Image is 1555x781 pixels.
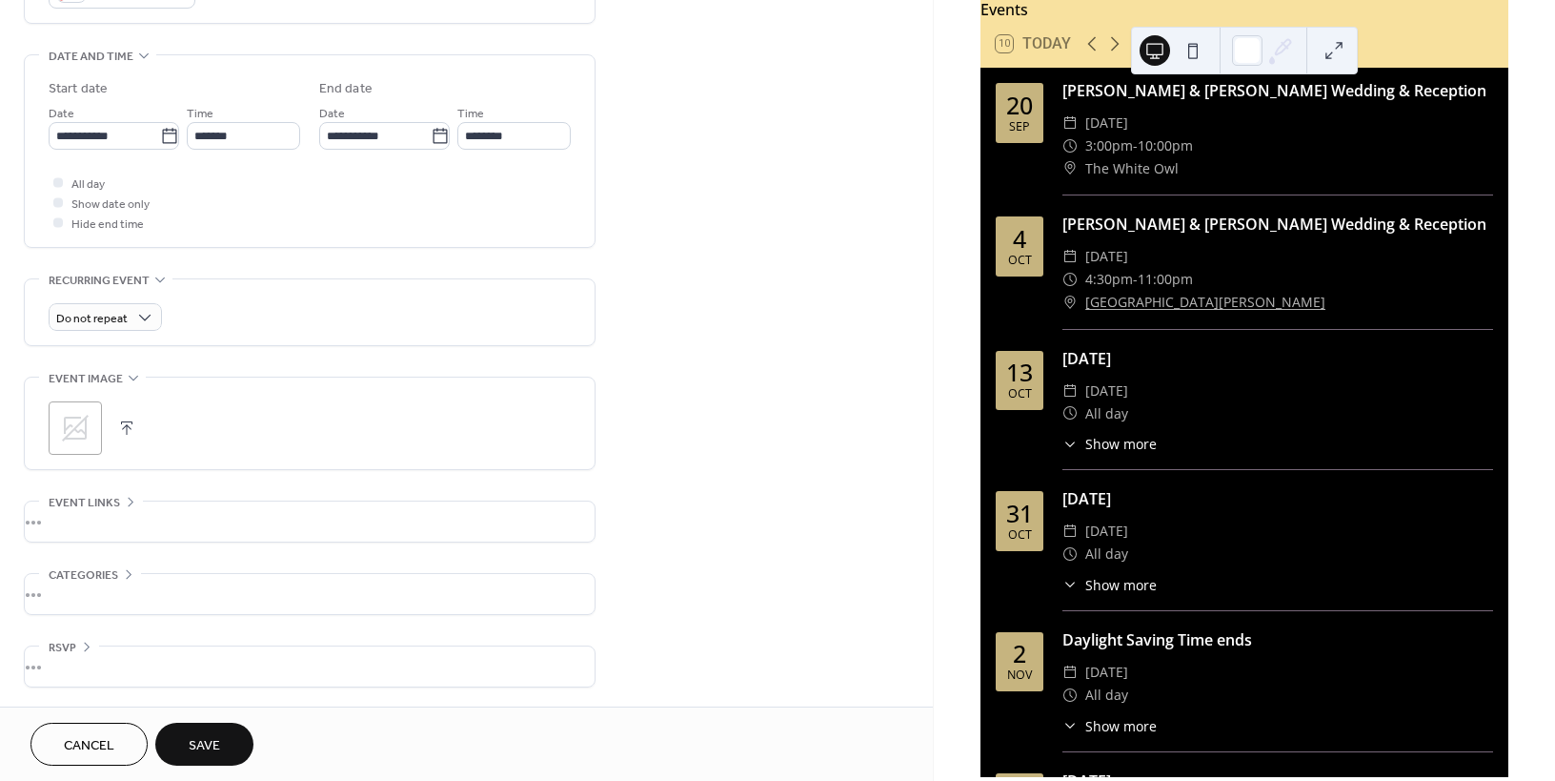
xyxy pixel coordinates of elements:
div: ​ [1062,543,1078,565]
span: 3:00pm [1085,134,1133,157]
span: Cancel [64,736,114,756]
div: ​ [1062,684,1078,707]
span: Event links [49,493,120,513]
div: ​ [1062,716,1078,736]
div: ••• [25,502,595,542]
span: Event image [49,369,123,389]
div: End date [319,79,373,99]
div: ••• [25,574,595,614]
span: - [1133,268,1138,291]
button: ​Show more [1062,575,1157,595]
span: All day [71,175,105,195]
div: ; [49,401,102,455]
span: [DATE] [1085,520,1128,543]
div: 13 [1006,360,1033,384]
span: [DATE] [1085,245,1128,268]
div: Sep [1009,121,1030,134]
span: Date [319,104,345,124]
button: Save [155,723,253,766]
span: [DATE] [1085,380,1128,402]
span: 4:30pm [1085,268,1133,291]
span: Hide end time [71,215,144,235]
span: All day [1085,402,1128,425]
button: Cancel [30,723,148,766]
div: ​ [1062,112,1078,134]
span: All day [1085,684,1128,707]
span: Time [187,104,213,124]
div: 4 [1013,227,1026,251]
button: ​Show more [1062,434,1157,454]
div: ​ [1062,245,1078,268]
div: ​ [1062,268,1078,291]
span: All day [1085,543,1128,565]
div: [DATE] [1062,347,1493,370]
span: RSVP [49,638,76,658]
div: ​ [1062,157,1078,180]
div: Start date [49,79,108,99]
div: Oct [1008,388,1032,401]
div: ​ [1062,134,1078,157]
div: ​ [1062,434,1078,454]
span: 10:00pm [1138,134,1193,157]
span: The White Owl [1085,157,1179,180]
span: Show date only [71,195,150,215]
span: Show more [1085,716,1157,736]
a: [GEOGRAPHIC_DATA][PERSON_NAME] [1085,291,1325,314]
div: Oct [1008,255,1032,267]
div: Oct [1008,529,1032,542]
span: [DATE] [1085,112,1128,134]
span: Save [189,736,220,756]
span: Do not repeat [56,308,128,330]
span: Date and time [49,47,133,67]
div: ​ [1062,520,1078,543]
span: 11:00pm [1138,268,1193,291]
span: Recurring event [49,271,150,291]
span: [DATE] [1085,661,1128,684]
div: ​ [1062,661,1078,684]
span: Time [457,104,484,124]
div: ​ [1062,402,1078,425]
div: ​ [1062,291,1078,314]
span: Categories [49,565,118,586]
div: Nov [1007,669,1032,682]
div: ​ [1062,380,1078,402]
div: [PERSON_NAME] & [PERSON_NAME] Wedding & Reception [1062,79,1493,102]
div: [PERSON_NAME] & [PERSON_NAME] Wedding & Reception [1062,213,1493,236]
div: 2 [1013,642,1026,666]
button: ​Show more [1062,716,1157,736]
div: [DATE] [1062,487,1493,510]
div: ​ [1062,575,1078,595]
span: Show more [1085,434,1157,454]
span: - [1133,134,1138,157]
div: 31 [1006,502,1033,525]
div: 20 [1006,93,1033,117]
span: Date [49,104,74,124]
div: ••• [25,647,595,687]
div: Daylight Saving Time ends [1062,628,1493,651]
span: Show more [1085,575,1157,595]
